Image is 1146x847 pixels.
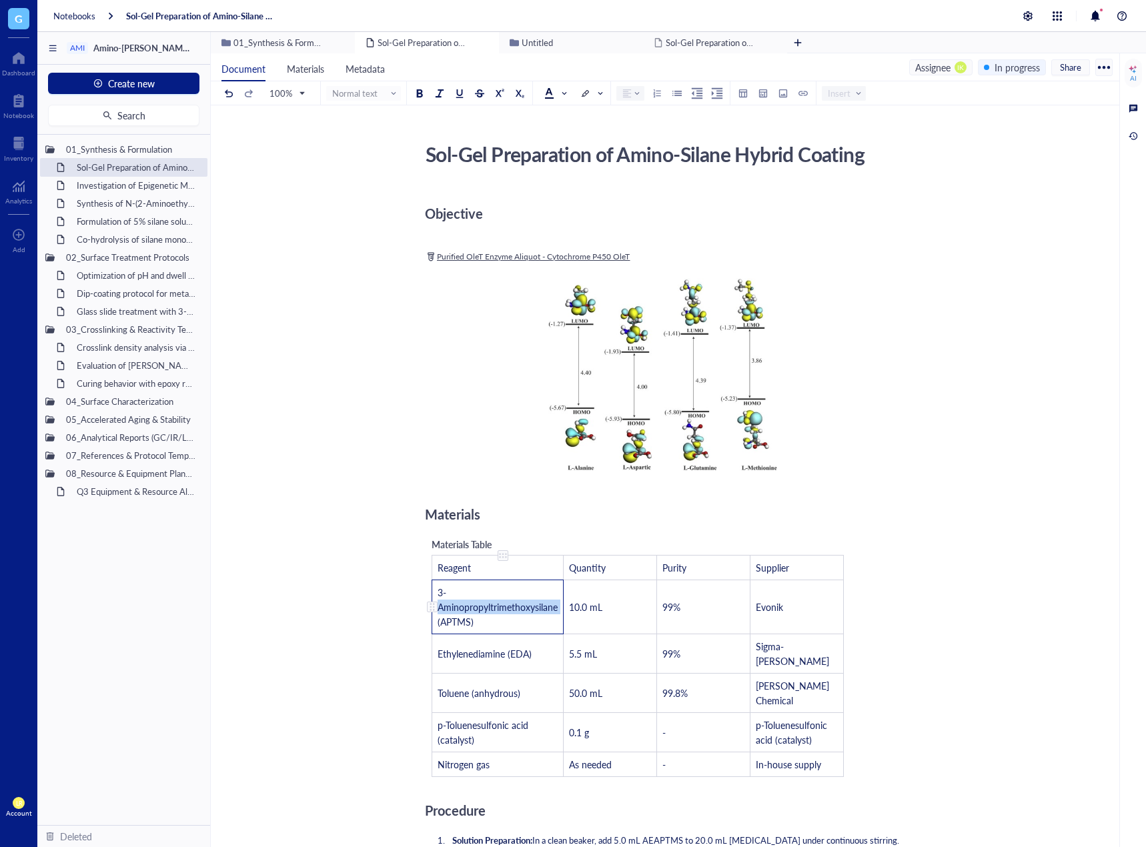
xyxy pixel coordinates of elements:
span: Purity [662,561,686,574]
div: Assignee [915,60,951,75]
span: Share [1060,61,1081,73]
span: As needed [569,758,612,771]
div: 04_Surface Characterization [60,392,202,411]
span: 50.0 mL [569,686,602,700]
span: - [662,726,666,739]
div: 02_Surface Treatment Protocols [60,248,202,267]
span: Nitrogen gas [438,758,490,771]
div: Synthesis of N-(2-Aminoethyl)-3-aminopropyltrimethoxysilane [71,194,202,213]
span: 99.8% [662,686,688,700]
div: In progress [995,60,1040,75]
span: Sigma-[PERSON_NAME] [756,640,829,668]
div: Sol-Gel Preparation of Amino-Silane Hybrid Coating [71,158,202,177]
span: Amino-[PERSON_NAME] Agent Development [93,41,269,54]
div: Co-hydrolysis of silane monomers with TEOS [71,230,202,249]
span: Materials Table [432,538,492,551]
div: Sol-Gel Preparation of Amino-Silane Hybrid Coating [420,137,895,171]
span: 100% [269,87,304,99]
span: 99% [662,600,680,614]
div: Glass slide treatment with 3-aminopropyltriethoxysilane (APTES) [71,302,202,321]
span: IK [957,63,964,71]
div: Crosslink density analysis via DMA [71,338,202,357]
div: Investigation of Epigenetic Modifications in [MEDICAL_DATA] Tumor Samplesitled [71,176,202,195]
span: LR [15,800,22,807]
a: Inventory [4,133,33,162]
div: Deleted [60,829,92,844]
span: Normal text [332,87,398,99]
div: Optimization of pH and dwell time for adhesion improvement [71,266,202,285]
button: Share [1051,59,1090,75]
div: Evaluation of [PERSON_NAME] self-condensation [71,356,202,375]
span: Materials [425,505,480,524]
div: 03_Crosslinking & Reactivity Testing [60,320,202,339]
div: Add [13,245,25,253]
button: Search [48,105,199,126]
div: Curing behavior with epoxy resin under ambient conditions [71,374,202,393]
span: p-Toluenesulfonic acid (catalyst) [438,718,531,746]
img: genemod-experiment-image [547,277,778,472]
a: Notebooks [53,10,95,22]
span: 99% [662,647,680,660]
div: Formulation of 5% silane solution in [MEDICAL_DATA] [71,212,202,231]
div: Dip-coating protocol for metal oxide substrates [71,284,202,303]
span: In a clean beaker, add 5.0 mL AEAPTMS to 20.0 mL [MEDICAL_DATA] under continuous stirring. [532,834,899,846]
span: 5.5 mL [569,647,597,660]
span: 0.1 g [569,726,589,739]
span: Ethylenediamine (EDA) [438,647,532,660]
div: 06_Analytical Reports (GC/IR/LC-MS) [60,428,202,447]
div: Dashboard [2,69,35,77]
span: In-house supply [756,758,821,771]
div: AMI [70,43,85,53]
div: 01_Synthesis & Formulation [60,140,202,159]
span: 10.0 mL [569,600,602,614]
div: Inventory [4,154,33,162]
span: Insert [828,87,863,99]
span: Reagent [438,561,471,574]
button: Create new [48,73,199,94]
span: Document [221,62,265,75]
span: Evonik [756,600,783,614]
div: Q3 Equipment & Resource Allocation Plan [71,482,202,501]
div: 07_References & Protocol Templates [60,446,202,465]
span: Metadata [346,62,385,75]
a: Dashboard [2,47,35,77]
div: AI [1130,74,1137,82]
a: Notebook [3,90,34,119]
span: Solution Preparation: [452,834,532,846]
span: p-Toluenesulfonic acid (catalyst) [756,718,830,746]
div: 08_Resource & Equipment Planning [60,464,202,483]
div: 05_Accelerated Aging & Stability [60,410,202,429]
span: Supplier [756,561,789,574]
div: Analytics [5,197,32,205]
span: Purified OleT Enzyme Aliquot - Cytochrome P450 OleT [437,253,630,261]
span: [PERSON_NAME] Chemical [756,679,832,707]
span: G [15,10,23,27]
span: 3-Aminopropyltrimethoxysilane (APTMS) [438,586,560,628]
span: - [662,758,666,771]
span: Search [117,110,145,121]
div: Account [6,809,32,817]
span: Quantity [569,561,606,574]
span: Create new [108,78,155,89]
a: Analytics [5,175,32,205]
span: Toluene (anhydrous) [438,686,520,700]
span: Objective [425,204,483,223]
span: Materials [287,62,324,75]
span: Procedure [425,801,486,820]
div: Notebook [3,111,34,119]
a: Sol-Gel Preparation of Amino-Silane Hybrid Coating [126,10,277,22]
